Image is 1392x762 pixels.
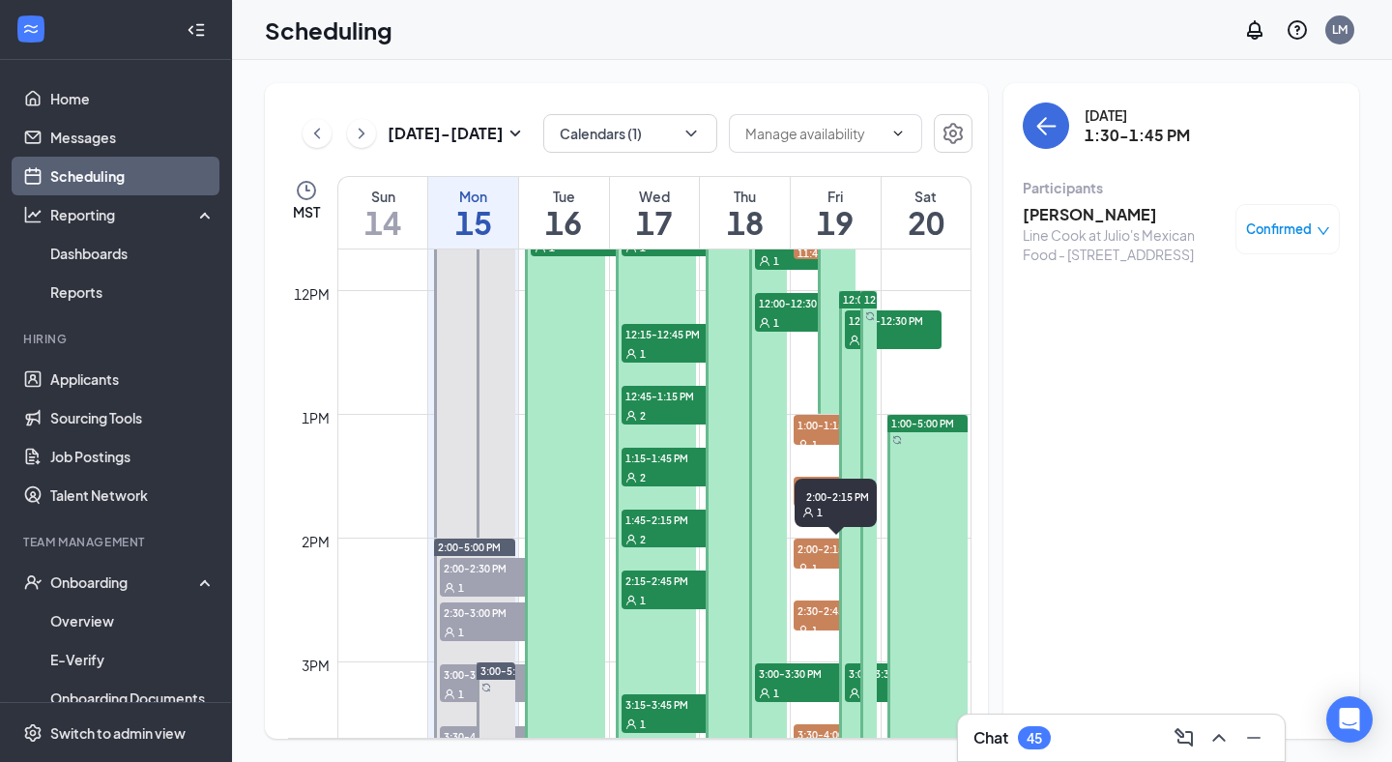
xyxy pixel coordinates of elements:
[23,723,43,743] svg: Settings
[265,14,392,46] h1: Scheduling
[625,410,637,422] svg: User
[338,187,427,206] div: Sun
[610,187,700,206] div: Wed
[519,187,609,206] div: Tue
[428,187,518,206] div: Mon
[640,409,646,423] span: 2
[23,205,43,224] svg: Analysis
[1207,726,1231,749] svg: ChevronUp
[640,471,646,484] span: 2
[794,601,877,620] span: 2:30-2:45 PM
[849,335,860,346] svg: User
[817,506,823,519] span: 1
[347,119,376,148] button: ChevronRight
[794,539,877,558] span: 2:00-2:15 PM
[338,206,427,239] h1: 14
[791,187,881,206] div: Fri
[458,581,464,595] span: 1
[444,689,455,700] svg: User
[882,177,971,249] a: September 20, 2025
[1203,722,1234,753] button: ChevronUp
[50,437,216,476] a: Job Postings
[1286,18,1309,42] svg: QuestionInfo
[934,114,972,153] button: Settings
[50,234,216,273] a: Dashboards
[440,602,536,622] span: 2:30-3:00 PM
[773,687,779,700] span: 1
[50,476,216,514] a: Talent Network
[625,595,637,606] svg: User
[1085,125,1190,146] h3: 1:30-1:45 PM
[440,664,536,684] span: 3:00-3:30 PM
[50,273,216,311] a: Reports
[298,655,333,676] div: 3pm
[519,206,609,239] h1: 16
[864,293,933,307] span: 12:00-4:00 PM
[1023,103,1069,149] button: back-button
[622,448,718,467] span: 1:15-1:45 PM
[1326,696,1373,743] div: Open Intercom Messenger
[700,187,790,206] div: Thu
[50,572,199,592] div: Onboarding
[622,571,718,590] span: 2:15-2:45 PM
[1332,21,1348,38] div: LM
[388,123,504,144] h3: [DATE] - [DATE]
[480,664,543,678] span: 3:00-5:00 PM
[1034,114,1058,137] svg: ArrowLeft
[794,415,877,434] span: 1:00-1:15 PM
[293,202,320,221] span: MST
[891,417,954,430] span: 1:00-5:00 PM
[791,206,881,239] h1: 19
[298,531,333,552] div: 2pm
[428,177,518,249] a: September 15, 2025
[444,627,455,638] svg: User
[438,541,501,554] span: 2:00-5:00 PM
[759,688,770,699] svg: User
[865,311,875,321] svg: Sync
[440,558,536,577] span: 2:00-2:30 PM
[794,724,877,744] span: 3:30-4:00 PM
[681,124,701,143] svg: ChevronDown
[303,119,332,148] button: ChevronLeft
[444,582,455,594] svg: User
[1317,224,1330,238] span: down
[50,79,216,118] a: Home
[1085,105,1190,125] div: [DATE]
[187,20,206,40] svg: Collapse
[845,310,942,330] span: 12:00-12:30 PM
[440,726,536,746] span: 3:30-4:00 PM
[625,472,637,484] svg: User
[773,316,779,330] span: 1
[1173,726,1196,749] svg: ComposeMessage
[812,562,818,575] span: 1
[625,718,637,730] svg: User
[625,534,637,545] svg: User
[23,572,43,592] svg: UserCheck
[1023,204,1226,225] h3: [PERSON_NAME]
[50,640,216,679] a: E-Verify
[845,663,942,683] span: 3:00-3:30 PM
[338,177,427,249] a: September 14, 2025
[640,533,646,546] span: 2
[298,407,333,428] div: 1pm
[504,122,527,145] svg: SmallChevronDown
[812,624,818,637] span: 1
[543,114,717,153] button: Calendars (1)ChevronDown
[773,254,779,268] span: 1
[812,438,818,452] span: 1
[892,435,902,445] svg: Sync
[755,663,852,683] span: 3:00-3:30 PM
[1238,722,1269,753] button: Minimize
[50,360,216,398] a: Applicants
[1242,726,1265,749] svg: Minimize
[1246,220,1312,239] span: Confirmed
[640,718,646,731] span: 1
[973,727,1008,748] h3: Chat
[890,126,906,141] svg: ChevronDown
[802,507,814,518] svg: User
[1023,178,1340,197] div: Participants
[625,348,637,360] svg: User
[1023,225,1226,264] div: Line Cook at Julio's Mexican Food - [STREET_ADDRESS]
[797,563,809,574] svg: User
[50,601,216,640] a: Overview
